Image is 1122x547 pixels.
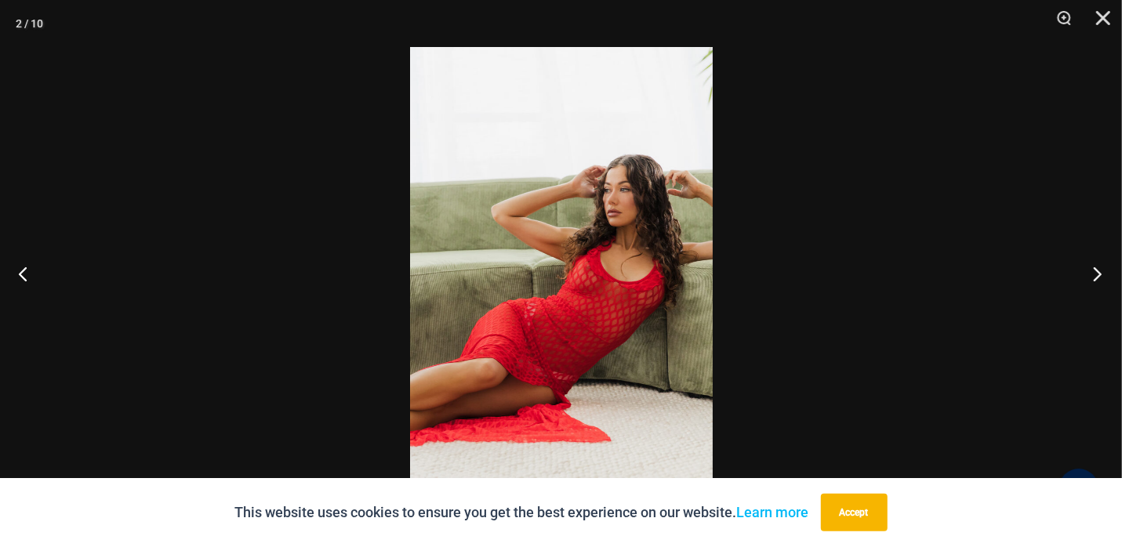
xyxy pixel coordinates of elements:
button: Next [1063,234,1122,313]
a: Learn more [737,504,809,520]
div: 2 / 10 [16,12,43,35]
img: Sometimes Red 587 Dress 09 [410,47,713,500]
button: Accept [821,494,888,531]
p: This website uses cookies to ensure you get the best experience on our website. [235,501,809,524]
